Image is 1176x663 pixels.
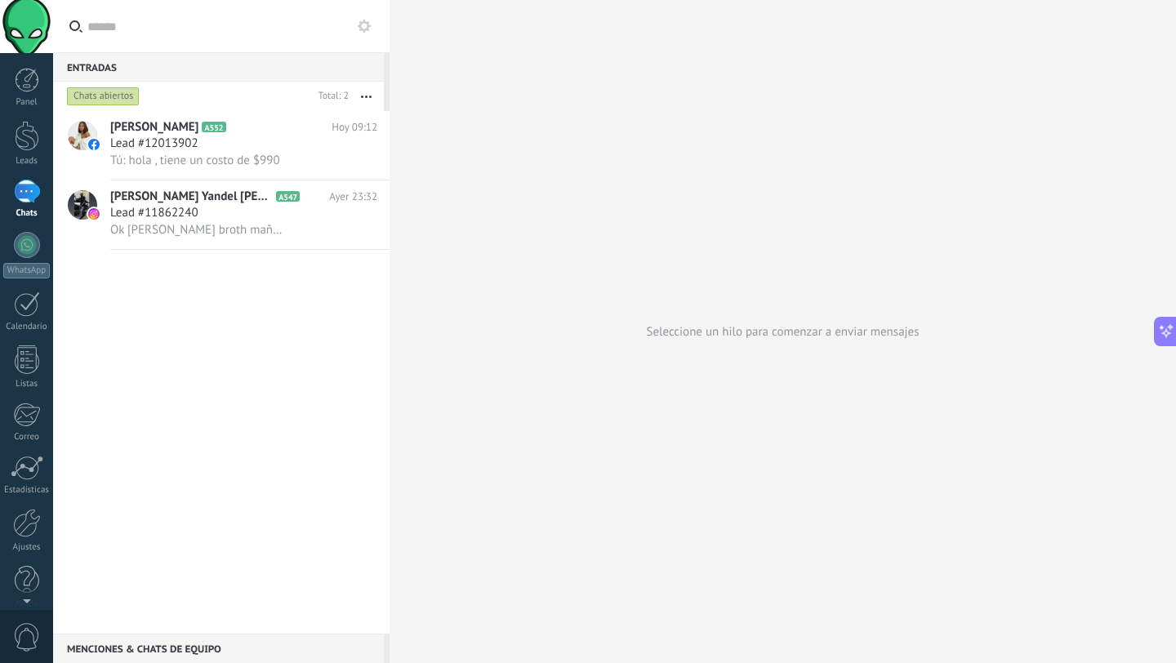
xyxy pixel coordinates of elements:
span: [PERSON_NAME] [110,119,198,136]
span: Tú: hola , tiene un costo de $990 [110,153,280,168]
div: Correo [3,432,51,443]
a: avataricon[PERSON_NAME] Yandel [PERSON_NAME]A547Ayer 23:32Lead #11862240Ok [PERSON_NAME] broth ma... [53,180,390,249]
button: Más [349,82,384,111]
div: Estadísticas [3,485,51,496]
div: Menciones & Chats de equipo [53,634,384,663]
div: Listas [3,379,51,389]
span: Lead #12013902 [110,136,198,152]
span: A547 [276,191,300,202]
div: Chats [3,208,51,219]
div: Chats abiertos [67,87,140,106]
span: Ayer 23:32 [329,189,377,205]
span: [PERSON_NAME] Yandel [PERSON_NAME] [110,189,273,205]
span: Lead #11862240 [110,205,198,221]
div: Total: 2 [312,88,349,105]
span: A552 [202,122,225,132]
div: Leads [3,156,51,167]
img: icon [88,208,100,220]
span: Ok [PERSON_NAME] broth mañana vere si paso [110,222,287,238]
div: Entradas [53,52,384,82]
div: Calendario [3,322,51,332]
div: Panel [3,97,51,108]
div: Ajustes [3,542,51,553]
span: Hoy 09:12 [332,119,377,136]
div: WhatsApp [3,263,50,278]
a: avataricon[PERSON_NAME]A552Hoy 09:12Lead #12013902Tú: hola , tiene un costo de $990 [53,111,390,180]
img: icon [88,139,100,150]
